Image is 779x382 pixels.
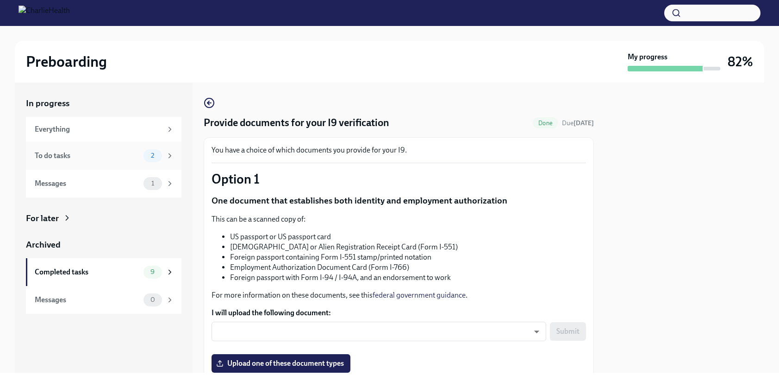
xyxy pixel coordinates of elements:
[573,119,594,127] strong: [DATE]
[218,359,344,368] span: Upload one of these document types
[204,116,389,130] h4: Provide documents for your I9 verification
[26,142,181,170] a: To do tasks2
[212,214,586,224] p: This can be a scanned copy of:
[145,152,160,159] span: 2
[35,151,140,161] div: To do tasks
[35,178,140,189] div: Messages
[35,267,140,277] div: Completed tasks
[212,145,586,155] p: You have a choice of which documents you provide for your I9.
[562,119,594,127] span: Due
[145,268,160,275] span: 9
[230,262,586,273] li: Employment Authorization Document Card (Form I-766)
[26,239,181,251] a: Archived
[145,296,161,303] span: 0
[562,119,594,127] span: August 18th, 2025 08:00
[26,212,181,224] a: For later
[26,212,59,224] div: For later
[19,6,70,20] img: CharlieHealth
[35,124,162,134] div: Everything
[26,97,181,109] a: In progress
[212,322,546,341] div: ​
[628,52,667,62] strong: My progress
[26,117,181,142] a: Everything
[728,53,753,70] h3: 82%
[212,308,586,318] label: I will upload the following document:
[26,52,107,71] h2: Preboarding
[212,195,586,207] p: One document that establishes both identity and employment authorization
[26,258,181,286] a: Completed tasks9
[230,242,586,252] li: [DEMOGRAPHIC_DATA] or Alien Registration Receipt Card (Form I-551)
[26,286,181,314] a: Messages0
[230,252,586,262] li: Foreign passport containing Form I-551 stamp/printed notation
[230,273,586,283] li: Foreign passport with Form I-94 / I-94A, and an endorsement to work
[26,170,181,197] a: Messages1
[212,171,586,187] p: Option 1
[146,180,160,187] span: 1
[35,295,140,305] div: Messages
[212,290,586,300] p: For more information on these documents, see this .
[230,232,586,242] li: US passport or US passport card
[533,120,558,127] span: Done
[212,354,350,373] label: Upload one of these document types
[373,291,466,299] a: federal government guidance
